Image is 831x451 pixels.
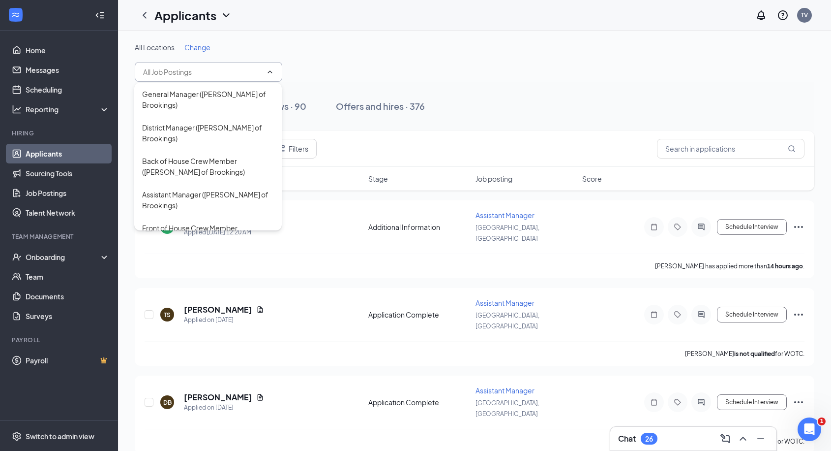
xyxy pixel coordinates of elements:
[164,311,171,319] div: TS
[12,232,108,241] div: Team Management
[793,221,804,233] svg: Ellipses
[184,403,264,413] div: Applied on [DATE]
[767,262,803,270] b: 14 hours ago
[645,435,653,443] div: 26
[26,252,101,262] div: Onboarding
[801,11,808,19] div: TV
[26,351,110,370] a: PayrollCrown
[95,10,105,20] svg: Collapse
[695,311,707,319] svg: ActiveChat
[26,183,110,203] a: Job Postings
[753,431,769,447] button: Minimize
[142,223,274,244] div: Front of House Crew Member ([PERSON_NAME] of Brookings)
[12,431,22,441] svg: Settings
[26,144,110,163] a: Applicants
[184,315,264,325] div: Applied on [DATE]
[788,145,796,153] svg: MagnifyingGlass
[648,311,660,319] svg: Note
[26,431,94,441] div: Switch to admin view
[657,139,804,159] input: Search in applications
[798,418,821,441] iframe: Intercom live chat
[475,298,534,307] span: Assistant Manager
[256,393,264,401] svg: Document
[475,224,539,242] span: [GEOGRAPHIC_DATA], [GEOGRAPHIC_DATA]
[717,219,787,235] button: Schedule Interview
[368,397,470,407] div: Application Complete
[737,433,749,445] svg: ChevronUp
[719,433,731,445] svg: ComposeMessage
[475,174,512,184] span: Job posting
[368,222,470,232] div: Additional Information
[26,40,110,60] a: Home
[26,60,110,80] a: Messages
[818,418,826,425] span: 1
[256,306,264,314] svg: Document
[475,386,534,395] span: Assistant Manager
[368,174,388,184] span: Stage
[717,394,787,410] button: Schedule Interview
[26,104,110,114] div: Reporting
[12,336,108,344] div: Payroll
[685,350,804,358] p: [PERSON_NAME] for WOTC.
[142,189,274,211] div: Assistant Manager ([PERSON_NAME] of Brookings)
[26,306,110,326] a: Surveys
[12,252,22,262] svg: UserCheck
[368,310,470,320] div: Application Complete
[142,156,274,177] div: Back of House Crew Member ([PERSON_NAME] of Brookings)
[12,104,22,114] svg: Analysis
[135,43,175,52] span: All Locations
[735,431,751,447] button: ChevronUp
[184,227,264,237] div: Applied [DATE] 12:20 AM
[793,396,804,408] svg: Ellipses
[266,68,274,76] svg: ChevronUp
[618,433,636,444] h3: Chat
[475,312,539,330] span: [GEOGRAPHIC_DATA], [GEOGRAPHIC_DATA]
[163,398,172,407] div: DB
[582,174,602,184] span: Score
[220,9,232,21] svg: ChevronDown
[26,80,110,99] a: Scheduling
[717,431,733,447] button: ComposeMessage
[755,9,767,21] svg: Notifications
[717,307,787,322] button: Schedule Interview
[184,304,252,315] h5: [PERSON_NAME]
[142,122,274,144] div: District Manager ([PERSON_NAME] of Brookings)
[184,43,210,52] span: Change
[267,139,317,159] button: Filter Filters
[695,398,707,406] svg: ActiveChat
[672,223,683,231] svg: Tag
[336,100,425,112] div: Offers and hires · 376
[475,399,539,418] span: [GEOGRAPHIC_DATA], [GEOGRAPHIC_DATA]
[11,10,21,20] svg: WorkstreamLogo
[777,9,789,21] svg: QuestionInfo
[154,7,216,24] h1: Applicants
[655,262,804,270] p: [PERSON_NAME] has applied more than .
[648,223,660,231] svg: Note
[26,287,110,306] a: Documents
[672,398,683,406] svg: Tag
[672,311,683,319] svg: Tag
[734,350,775,357] b: is not qualified
[139,9,150,21] svg: ChevronLeft
[755,433,767,445] svg: Minimize
[12,129,108,137] div: Hiring
[26,267,110,287] a: Team
[26,163,110,183] a: Sourcing Tools
[143,66,262,77] input: All Job Postings
[695,223,707,231] svg: ActiveChat
[793,309,804,321] svg: Ellipses
[142,89,274,110] div: General Manager ([PERSON_NAME] of Brookings)
[26,203,110,223] a: Talent Network
[184,392,252,403] h5: [PERSON_NAME]
[475,211,534,220] span: Assistant Manager
[648,398,660,406] svg: Note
